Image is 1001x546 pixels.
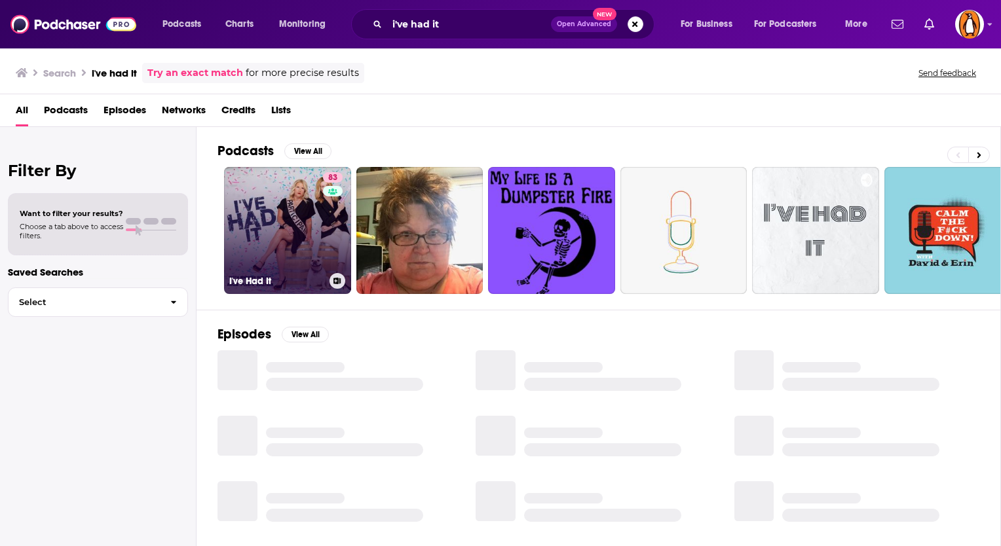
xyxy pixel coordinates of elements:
a: PodcastsView All [217,143,331,159]
a: Show notifications dropdown [886,13,909,35]
img: User Profile [955,10,984,39]
a: Charts [217,14,261,35]
h3: i've had it [92,67,137,79]
button: open menu [671,14,749,35]
span: New [593,8,616,20]
span: Monitoring [279,15,326,33]
div: Search podcasts, credits, & more... [364,9,667,39]
h2: Podcasts [217,143,274,159]
a: Podcasts [44,100,88,126]
span: Want to filter your results? [20,209,123,218]
a: Try an exact match [147,65,243,81]
a: Credits [221,100,255,126]
button: View All [282,327,329,342]
span: For Podcasters [754,15,817,33]
a: 83I've Had It [224,167,351,294]
span: More [845,15,867,33]
a: Networks [162,100,206,126]
h2: Episodes [217,326,271,342]
button: View All [284,143,331,159]
button: open menu [153,14,218,35]
button: open menu [270,14,343,35]
span: Logged in as penguin_portfolio [955,10,984,39]
img: Podchaser - Follow, Share and Rate Podcasts [10,12,136,37]
h3: Search [43,67,76,79]
span: Charts [225,15,254,33]
button: Send feedback [915,67,980,79]
span: For Business [681,15,732,33]
span: Select [9,298,160,306]
span: 83 [328,172,337,185]
a: Show notifications dropdown [919,13,939,35]
a: Episodes [104,100,146,126]
button: Open AdvancedNew [551,16,617,32]
button: open menu [746,14,836,35]
a: 83 [323,172,343,183]
span: Podcasts [162,15,201,33]
a: All [16,100,28,126]
span: Open Advanced [557,21,611,27]
input: Search podcasts, credits, & more... [387,14,551,35]
button: Show profile menu [955,10,984,39]
p: Saved Searches [8,266,188,278]
a: Lists [271,100,291,126]
span: for more precise results [246,65,359,81]
span: Choose a tab above to access filters. [20,222,123,240]
button: open menu [836,14,884,35]
h3: I've Had It [229,276,324,287]
h2: Filter By [8,161,188,180]
button: Select [8,287,188,317]
a: EpisodesView All [217,326,329,342]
